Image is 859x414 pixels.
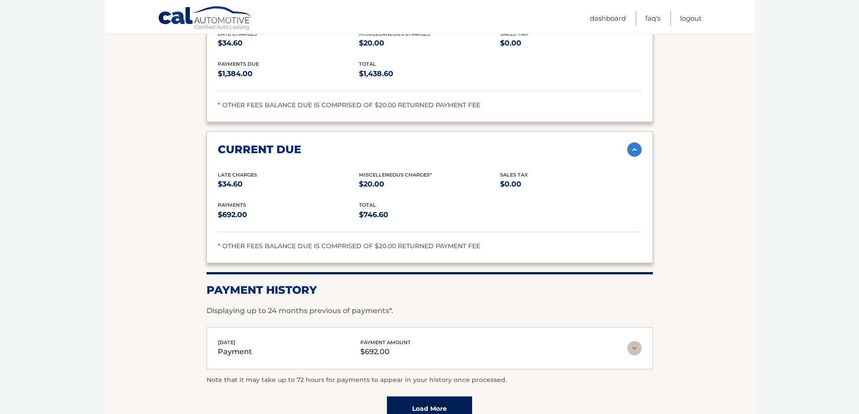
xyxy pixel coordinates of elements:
[627,341,642,355] img: accordion-rest.svg
[359,209,500,221] p: $746.60
[359,172,432,178] span: Miscelleneous Charges*
[359,31,434,37] span: Miscellaneous Charges *
[500,172,528,178] span: Sales Tax
[627,142,642,157] img: accordion-active.svg
[218,346,252,358] p: payment
[360,346,411,358] p: $692.00
[218,37,359,50] p: $34.60
[359,61,376,67] span: total
[359,202,376,208] span: total
[359,37,500,50] p: $20.00
[218,61,259,67] span: Payments Due
[158,6,253,32] a: Cal Automotive
[218,178,359,191] p: $34.60
[207,305,653,316] p: Displaying up to 24 months previous of payments*.
[218,100,642,111] div: * OTHER FEES BALANCE DUE IS COMPRISED OF $20.00 RETURNED PAYMENT FEE
[360,339,411,346] span: payment amount
[218,209,359,221] p: $692.00
[500,37,641,50] p: $0.00
[500,178,641,191] p: $0.00
[590,11,626,26] a: Dashboard
[359,68,500,80] p: $1,438.60
[218,143,301,156] h2: current due
[218,339,235,346] span: [DATE]
[207,375,653,386] p: Note that it may take up to 72 hours for payments to appear in your history once processed.
[359,178,500,191] p: $20.00
[645,11,661,26] a: FAQ's
[207,283,653,297] h2: Payment History
[680,11,702,26] a: Logout
[218,172,257,178] span: Late Charges
[218,202,246,208] span: payments
[218,241,642,252] div: * OTHER FEES BALANCE DUE IS COMPRISED OF $20.00 RETURNED PAYMENT FEE
[218,68,359,80] p: $1,384.00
